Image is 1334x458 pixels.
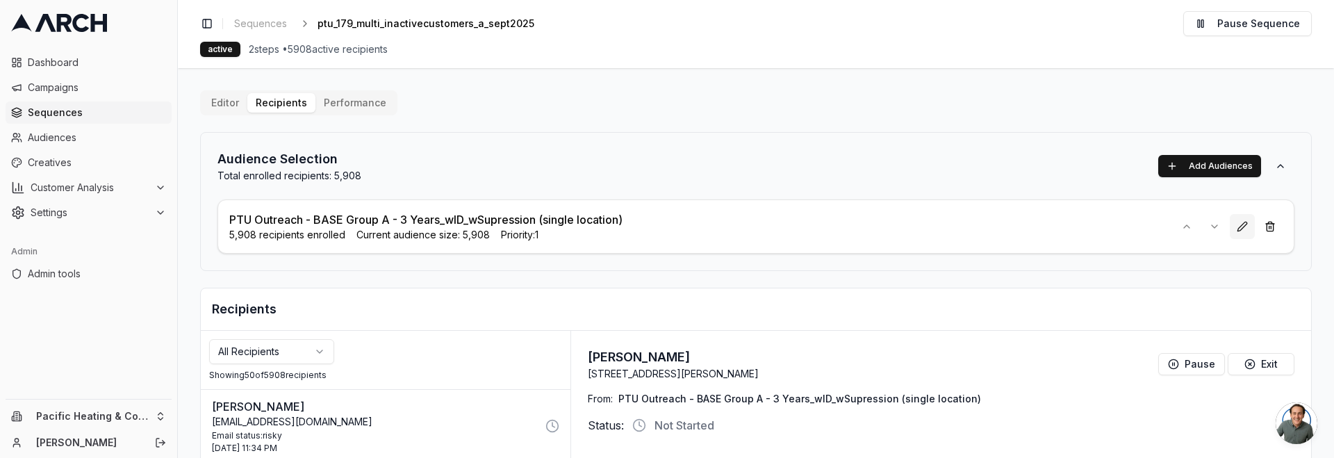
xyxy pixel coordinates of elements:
p: Total enrolled recipients: 5,908 [217,169,361,183]
a: [PERSON_NAME] [36,436,140,450]
button: Customer Analysis [6,177,172,199]
span: Settings [31,206,149,220]
button: Performance [315,93,395,113]
div: Open chat [1276,402,1317,444]
span: 5,908 recipients enrolled [229,228,345,242]
a: Campaigns [6,76,172,99]
h3: [PERSON_NAME] [588,347,759,367]
span: ptu_179_multi_inactivecustomers_a_sept2025 [318,17,534,31]
a: Admin tools [6,263,172,285]
span: Current audience size: 5,908 [356,228,490,242]
div: Email status: risky [212,430,537,441]
button: Settings [6,202,172,224]
h2: Audience Selection [217,149,361,169]
span: Not Started [654,417,714,434]
span: Pacific Heating & Cooling [36,410,149,423]
button: Pacific Heating & Cooling [6,405,172,427]
a: Audiences [6,126,172,149]
span: Creatives [28,156,166,170]
p: PTU Outreach - BASE Group A - 3 Years_wID_wSupression (single location) [229,211,623,228]
span: Priority: 1 [501,228,538,242]
nav: breadcrumb [229,14,557,33]
button: Pause Sequence [1183,11,1312,36]
span: PTU Outreach - BASE Group A - 3 Years_wID_wSupression (single location) [618,392,981,406]
a: Dashboard [6,51,172,74]
span: Customer Analysis [31,181,149,195]
button: Editor [203,93,247,113]
div: Showing 50 of 5908 recipients [209,370,562,381]
span: Sequences [234,17,287,31]
span: Audiences [28,131,166,145]
h2: Recipients [212,300,1300,319]
span: 2 steps • 5908 active recipients [249,42,388,56]
button: Log out [151,433,170,452]
span: Campaigns [28,81,166,95]
span: Dashboard [28,56,166,69]
div: Admin [6,240,172,263]
span: From: [588,392,613,406]
a: Sequences [229,14,293,33]
span: Status: [588,417,624,434]
button: Add Audiences [1158,155,1261,177]
a: Creatives [6,152,172,174]
a: Sequences [6,101,172,124]
p: [STREET_ADDRESS][PERSON_NAME] [588,367,759,381]
button: Recipients [247,93,315,113]
button: Exit [1228,353,1294,375]
span: [DATE] 11:34 PM [212,443,277,454]
span: Sequences [28,106,166,120]
p: [PERSON_NAME] [212,398,537,415]
span: Admin tools [28,267,166,281]
div: active [200,42,240,57]
button: Pause [1158,353,1225,375]
p: [EMAIL_ADDRESS][DOMAIN_NAME] [212,415,537,429]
